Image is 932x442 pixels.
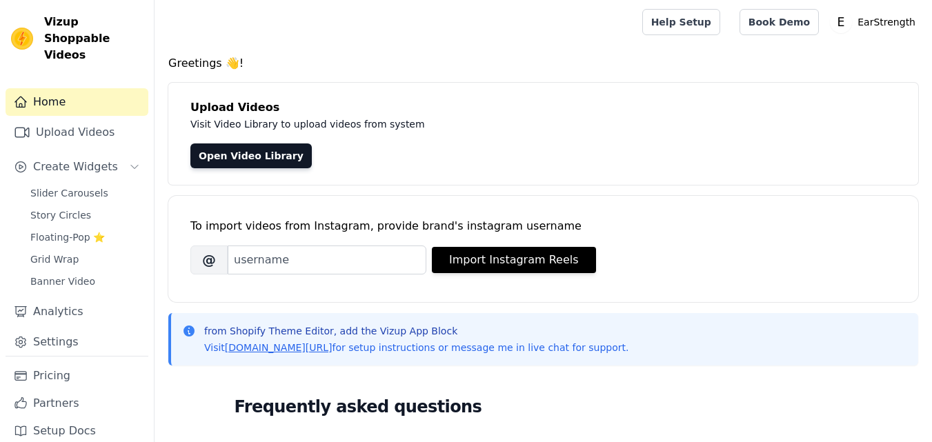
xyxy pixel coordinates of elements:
[22,250,148,269] a: Grid Wrap
[6,119,148,146] a: Upload Videos
[6,298,148,325] a: Analytics
[228,245,426,274] input: username
[225,342,333,353] a: [DOMAIN_NAME][URL]
[190,116,809,132] p: Visit Video Library to upload videos from system
[30,274,95,288] span: Banner Video
[190,218,896,234] div: To import videos from Instagram, provide brand's instagram username
[190,99,896,116] h4: Upload Videos
[830,10,921,34] button: E EarStrength
[22,272,148,291] a: Banner Video
[6,362,148,390] a: Pricing
[30,208,91,222] span: Story Circles
[30,252,79,266] span: Grid Wrap
[44,14,143,63] span: Vizup Shoppable Videos
[740,9,819,35] a: Book Demo
[6,390,148,417] a: Partners
[22,183,148,203] a: Slider Carousels
[6,88,148,116] a: Home
[837,15,845,29] text: E
[30,230,105,244] span: Floating-Pop ⭐
[30,186,108,200] span: Slider Carousels
[432,247,596,273] button: Import Instagram Reels
[22,205,148,225] a: Story Circles
[33,159,118,175] span: Create Widgets
[852,10,921,34] p: EarStrength
[6,328,148,356] a: Settings
[204,324,628,338] p: from Shopify Theme Editor, add the Vizup App Block
[190,143,312,168] a: Open Video Library
[6,153,148,181] button: Create Widgets
[204,341,628,354] p: Visit for setup instructions or message me in live chat for support.
[235,393,853,421] h2: Frequently asked questions
[168,55,918,72] h4: Greetings 👋!
[190,245,228,274] span: @
[22,228,148,247] a: Floating-Pop ⭐
[11,28,33,50] img: Vizup
[642,9,720,35] a: Help Setup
